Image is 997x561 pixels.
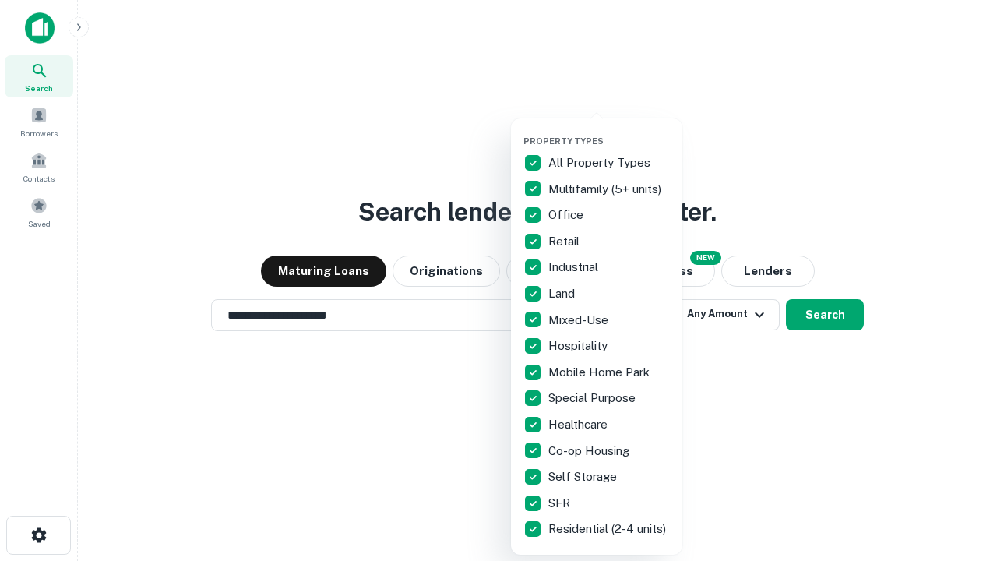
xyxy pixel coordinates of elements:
span: Property Types [523,136,604,146]
p: Industrial [548,258,601,277]
p: SFR [548,494,573,513]
p: All Property Types [548,153,654,172]
p: Healthcare [548,415,611,434]
p: Land [548,284,578,303]
p: Special Purpose [548,389,639,408]
p: Retail [548,232,583,251]
p: Residential (2-4 units) [548,520,669,538]
p: Mixed-Use [548,311,611,330]
p: Mobile Home Park [548,363,653,382]
iframe: Chat Widget [919,436,997,511]
p: Multifamily (5+ units) [548,180,664,199]
p: Self Storage [548,467,620,486]
p: Co-op Housing [548,442,632,460]
p: Office [548,206,587,224]
p: Hospitality [548,337,611,355]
